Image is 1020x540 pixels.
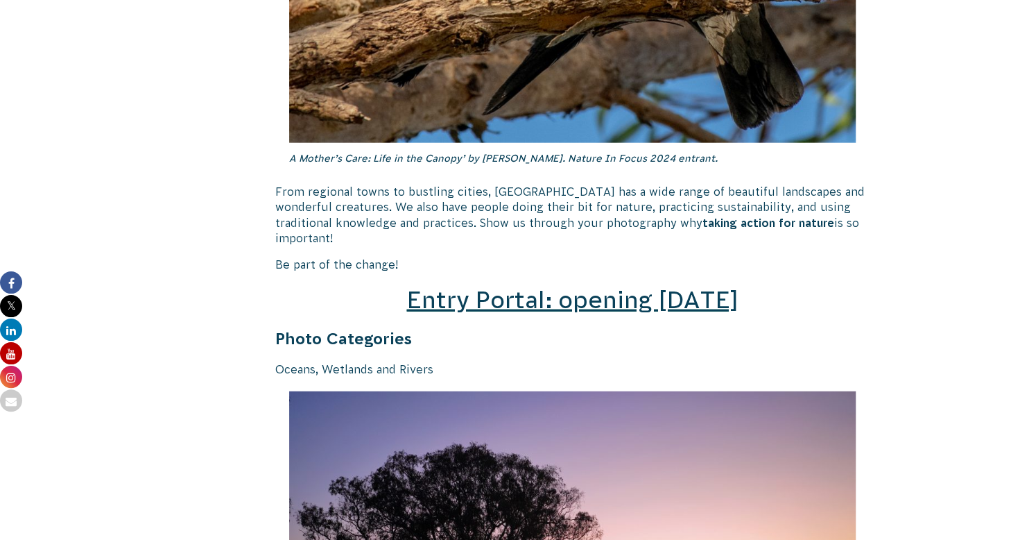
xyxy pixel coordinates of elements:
[702,217,834,229] strong: taking action for nature
[406,287,738,313] a: Entry Portal: opening [DATE]
[275,184,870,246] p: From regional towns to bustling cities, [GEOGRAPHIC_DATA] has a wide range of beautiful landscape...
[275,330,412,348] strong: Photo Categories
[275,257,870,272] p: Be part of the change!
[275,362,870,377] p: Oceans, Wetlands and Rivers
[289,153,718,164] em: A Mother’s Care: Life in the Canopy’ by [PERSON_NAME]. Nature In Focus 2024 entrant.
